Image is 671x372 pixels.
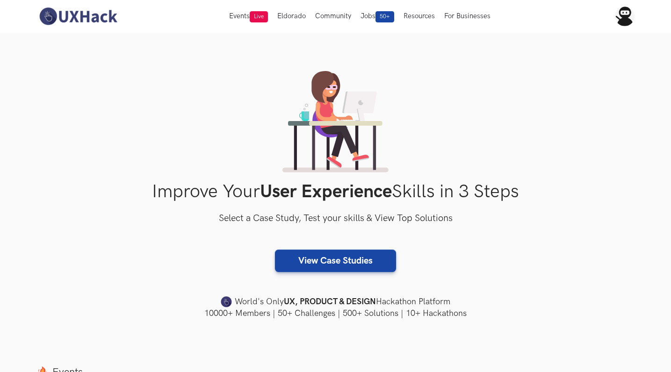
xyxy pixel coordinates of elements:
a: View Case Studies [275,250,396,272]
h4: 10000+ Members | 50+ Challenges | 500+ Solutions | 10+ Hackathons [36,308,635,319]
img: uxhack-favicon-image.png [221,296,232,308]
h1: Improve Your Skills in 3 Steps [36,181,635,203]
img: lady working on laptop [282,71,389,172]
h3: Select a Case Study, Test your skills & View Top Solutions [36,211,635,226]
img: Your profile pic [615,7,635,26]
img: UXHack-logo.png [36,7,120,26]
strong: User Experience [260,181,392,203]
strong: UX, PRODUCT & DESIGN [284,295,376,308]
h4: World's Only Hackathon Platform [36,295,635,308]
span: Live [250,11,268,22]
span: 50+ [375,11,394,22]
